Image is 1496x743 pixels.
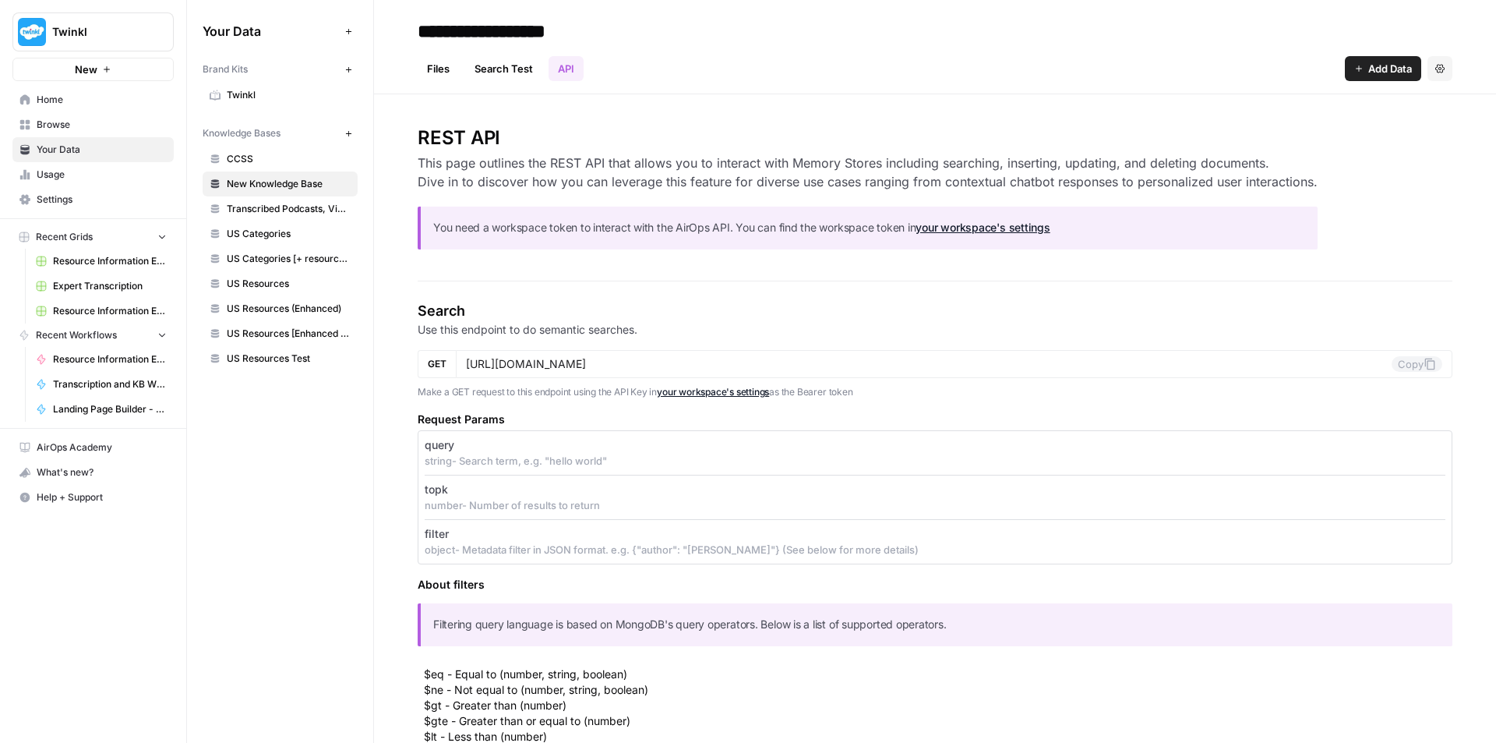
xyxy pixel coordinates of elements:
h3: This page outlines the REST API that allows you to interact with Memory Stores including searchin... [418,154,1318,191]
a: Home [12,87,174,112]
span: Transcription and KB Write [53,377,167,391]
span: Help + Support [37,490,167,504]
span: Twinkl [52,24,146,40]
a: Browse [12,112,174,137]
span: Expert Transcription [53,279,167,293]
span: New [75,62,97,77]
a: New Knowledge Base [203,172,358,196]
button: Workspace: Twinkl [12,12,174,51]
p: Make a GET request to this endpoint using the API Key in as the Bearer token [418,384,1452,400]
h5: Request Params [418,412,1452,427]
a: Resource Information Extraction [29,347,174,372]
a: Twinkl [203,83,358,108]
a: Expert Transcription [29,274,174,299]
span: US Resources [Enhanced + Review Count] [227,327,351,341]
a: Resource Information Extraction and Descriptions [29,299,174,324]
a: US Resources [203,271,358,296]
span: Browse [37,118,167,132]
span: Settings [37,193,167,207]
button: Add Data [1345,56,1421,81]
span: GET [428,357,446,371]
span: New Knowledge Base [227,177,351,191]
span: Brand Kits [203,62,248,76]
p: object - Metadata filter in JSON format. e.g. {"author": "[PERSON_NAME]"} (See below for more det... [425,542,1445,557]
button: Help + Support [12,485,174,510]
span: US Categories [+ resource count] [227,252,351,266]
span: Transcribed Podcasts, Videos, etc. [227,202,351,216]
a: Landing Page Builder - Alt 1 [29,397,174,422]
li: $gt - Greater than (number) [424,698,1452,713]
a: CCSS [203,147,358,172]
span: Usage [37,168,167,182]
span: AirOps Academy [37,440,167,455]
p: topk [425,482,448,497]
span: US Resources Test [227,352,351,366]
span: Resource Information Extraction Grid (1) [53,254,167,268]
button: Copy [1392,356,1442,372]
span: Your Data [37,143,167,157]
span: Landing Page Builder - Alt 1 [53,402,167,416]
a: Resource Information Extraction Grid (1) [29,249,174,274]
li: $gte - Greater than or equal to (number) [424,713,1452,729]
span: Recent Workflows [36,328,117,342]
button: What's new? [12,460,174,485]
button: New [12,58,174,81]
span: US Resources [227,277,351,291]
h2: REST API [418,126,1318,150]
a: US Categories [+ resource count] [203,246,358,271]
a: Search Test [465,56,542,81]
a: US Resources [Enhanced + Review Count] [203,321,358,346]
span: Your Data [203,22,339,41]
span: Add Data [1368,61,1412,76]
li: $eq - Equal to (number, string, boolean) [424,667,1452,682]
img: Twinkl Logo [18,18,46,46]
a: Transcription and KB Write [29,372,174,397]
a: Your Data [12,137,174,162]
a: AirOps Academy [12,435,174,460]
a: API [549,56,584,81]
a: Usage [12,162,174,187]
h5: About filters [418,577,1452,593]
a: your workspace's settings [657,386,769,398]
span: Resource Information Extraction [53,352,167,366]
li: $ne - Not equal to (number, string, boolean) [424,682,1452,698]
div: What's new? [13,461,173,484]
a: US Categories [203,221,358,246]
p: number - Number of results to return [425,497,1445,513]
a: Transcribed Podcasts, Videos, etc. [203,196,358,221]
a: Files [418,56,459,81]
span: Knowledge Bases [203,126,280,140]
p: You need a workspace token to interact with the AirOps API. You can find the workspace token in [433,219,1305,237]
p: Filtering query language is based on MongoDB's query operators. Below is a list of supported oper... [433,616,1440,634]
a: Settings [12,187,174,212]
span: Home [37,93,167,107]
a: your workspace's settings [916,221,1050,234]
button: Recent Grids [12,225,174,249]
span: US Categories [227,227,351,241]
p: filter [425,526,449,542]
p: string - Search term, e.g. "hello world" [425,453,1445,469]
p: query [425,437,454,453]
h4: Search [418,300,1452,322]
span: Recent Grids [36,230,93,244]
p: Use this endpoint to do semantic searches. [418,322,1452,338]
a: US Resources Test [203,346,358,371]
span: Twinkl [227,88,351,102]
button: Recent Workflows [12,324,174,347]
span: Resource Information Extraction and Descriptions [53,304,167,318]
span: CCSS [227,152,351,166]
a: US Resources (Enhanced) [203,296,358,321]
span: US Resources (Enhanced) [227,302,351,316]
